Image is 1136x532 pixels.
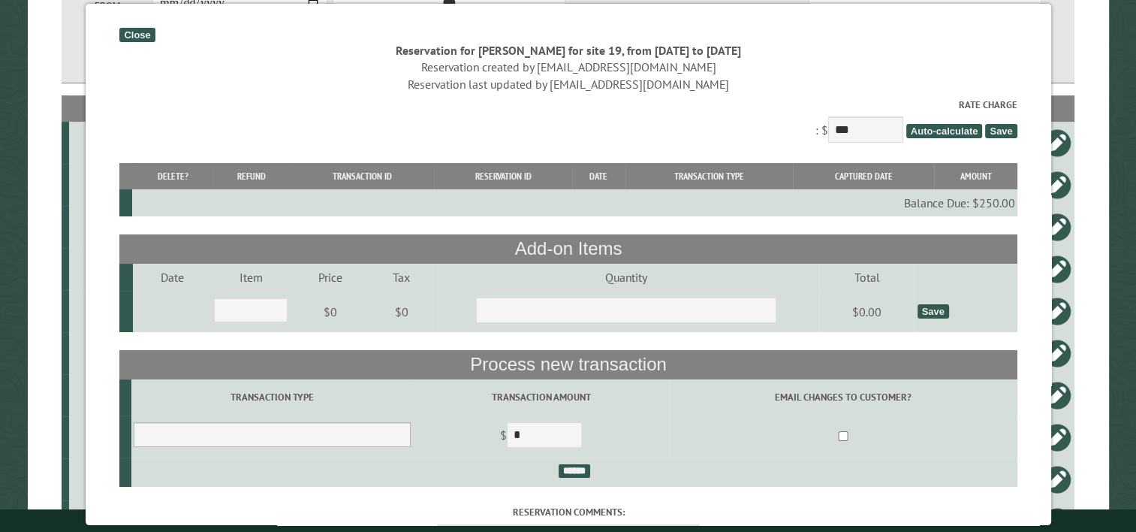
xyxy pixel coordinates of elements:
div: Close [119,28,155,42]
label: Rate Charge [119,98,1017,112]
td: $0 [370,291,432,333]
div: 43 [75,219,134,234]
div: : $ [119,98,1017,147]
span: Save [985,124,1017,138]
label: Reservation comments: [119,505,1017,519]
div: Save [917,304,948,319]
td: $0.00 [819,291,915,333]
td: $0 [290,291,370,333]
th: Process new transaction [119,350,1017,379]
th: Reservation ID [434,163,572,189]
label: Email changes to customer? [671,390,1014,404]
th: Delete? [132,163,213,189]
div: 19 [75,346,134,361]
div: Reservation for [PERSON_NAME] for site 19, from [DATE] to [DATE] [119,42,1017,59]
th: Transaction Type [625,163,793,189]
div: 42 [75,177,134,192]
div: Reservation last updated by [EMAIL_ADDRESS][DOMAIN_NAME] [119,76,1017,92]
td: Date [133,264,212,291]
label: Transaction Amount [415,390,666,404]
td: Tax [370,264,432,291]
th: Site [69,95,137,122]
td: Item [211,264,290,291]
div: 15 [75,261,134,277]
label: Transaction Type [134,390,411,404]
span: Auto-calculate [905,124,982,138]
div: 20 [75,430,134,445]
td: $ [413,416,669,458]
th: Transaction ID [289,163,434,189]
th: Amount [934,163,1017,189]
div: 45 [75,135,134,150]
div: 44 [75,472,134,487]
td: Quantity [432,264,819,291]
div: 17 [75,388,134,403]
th: Add-on Items [119,234,1017,263]
td: Balance Due: $250.00 [132,189,1017,216]
th: Date [572,163,625,189]
div: Reservation created by [EMAIL_ADDRESS][DOMAIN_NAME] [119,59,1017,75]
div: 18 [75,304,134,319]
th: Captured Date [793,163,934,189]
th: Refund [213,163,289,189]
td: Total [819,264,915,291]
td: Price [290,264,370,291]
